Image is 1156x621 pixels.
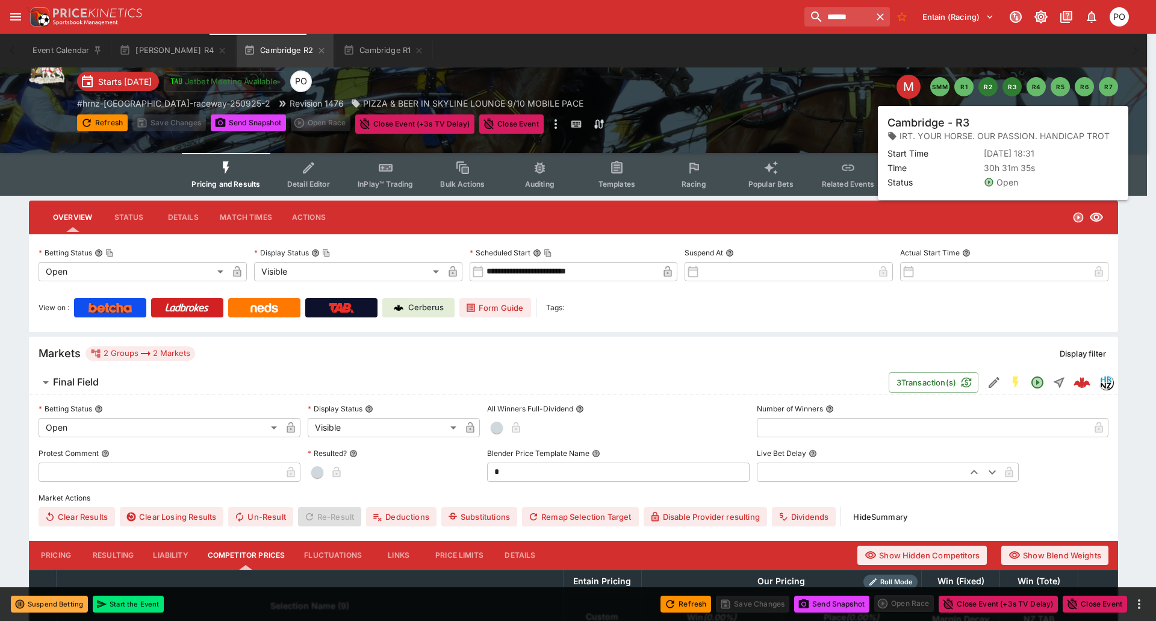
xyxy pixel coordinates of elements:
[1075,118,1113,131] p: Auto-Save
[29,541,83,570] button: Pricing
[1030,6,1052,28] button: Toggle light/dark mode
[896,179,955,189] span: System Controls
[105,249,114,257] button: Copy To Clipboard
[1001,546,1108,565] button: Show Blend Weights
[1027,372,1048,393] button: Open
[1099,77,1118,96] button: R7
[291,114,350,131] div: split button
[1048,372,1070,393] button: Straight
[156,203,210,232] button: Details
[874,595,934,612] div: split button
[942,115,1118,134] div: Start From
[892,7,912,27] button: No Bookmarks
[682,179,706,189] span: Racing
[394,303,403,313] img: Cerberus
[493,541,547,570] button: Details
[198,541,295,570] button: Competitor Prices
[889,372,978,393] button: 3Transaction(s)
[210,203,282,232] button: Match Times
[1055,6,1077,28] button: Documentation
[143,541,197,570] button: Liability
[336,34,431,67] button: Cambridge R1
[748,179,794,189] span: Popular Bets
[1099,375,1113,390] div: hrnz
[53,376,99,389] h6: Final Field
[546,298,564,317] label: Tags:
[39,404,92,414] p: Betting Status
[170,75,182,87] img: jetbet-logo.svg
[660,596,711,613] button: Refresh
[863,575,918,589] div: Show/hide Price Roll mode configuration.
[77,114,128,131] button: Refresh
[900,248,960,258] p: Actual Start Time
[479,114,544,134] button: Close Event
[1019,118,1049,131] p: Override
[1063,596,1127,613] button: Close Event
[522,507,639,526] button: Remap Selection Target
[757,404,823,414] p: Number of Winners
[804,7,871,27] input: search
[90,346,190,361] div: 2 Groups 2 Markets
[308,418,461,437] div: Visible
[39,346,81,360] h5: Markets
[250,303,278,313] img: Neds
[298,507,361,526] span: Re-Result
[1027,77,1046,96] button: R4
[254,248,309,258] p: Display Status
[1005,372,1027,393] button: SGM Enabled
[978,77,998,96] button: R2
[329,303,354,313] img: TabNZ
[426,541,493,570] button: Price Limits
[29,49,67,88] img: harness_racing.png
[1075,77,1094,96] button: R6
[93,596,164,613] button: Start the Event
[954,77,974,96] button: R1
[211,114,286,131] button: Send Snapshot
[544,249,552,257] button: Copy To Clipboard
[363,97,583,110] p: PIZZA & BEER IN SKYLINE LOUNGE 9/10 MOBILE PACE
[822,179,874,189] span: Related Events
[290,97,344,110] p: Revision 1476
[43,203,102,232] button: Overview
[1030,375,1045,390] svg: Open
[120,507,223,526] button: Clear Losing Results
[237,34,334,67] button: Cambridge R2
[322,249,331,257] button: Copy To Clipboard
[254,262,443,281] div: Visible
[53,20,118,25] img: Sportsbook Management
[98,75,152,88] p: Starts [DATE]
[39,262,228,281] div: Open
[525,179,555,189] span: Auditing
[112,34,234,67] button: [PERSON_NAME] R4
[1000,570,1078,593] th: Win (Tote)
[685,248,723,258] p: Suspend At
[939,596,1058,613] button: Close Event (+3s TV Delay)
[1089,210,1104,225] svg: Visible
[1072,211,1084,223] svg: Open
[1074,374,1090,391] div: ed13531c-e0ab-4b8e-9256-1b20e62b066d
[757,448,806,458] p: Live Bet Delay
[915,7,1001,27] button: Select Tenant
[355,114,474,134] button: Close Event (+3s TV Delay)
[25,34,110,67] button: Event Calendar
[1106,4,1133,30] button: Philip OConnor
[26,5,51,29] img: PriceKinetics Logo
[102,203,156,232] button: Status
[459,298,531,317] a: Form Guide
[930,77,949,96] button: SMM
[644,507,767,526] button: Disable Provider resulting
[351,97,583,110] div: PIZZA & BEER IN SKYLINE LOUNGE 9/10 MOBILE PACE
[287,179,330,189] span: Detail Editor
[441,507,517,526] button: Substitutions
[1081,6,1102,28] button: Notifications
[1074,374,1090,391] img: logo-cerberus--red.svg
[165,303,209,313] img: Ladbrokes
[182,153,965,196] div: Event type filters
[39,418,281,437] div: Open
[563,570,641,593] th: Entain Pricing
[1132,597,1146,611] button: more
[1052,344,1113,363] button: Display filter
[39,489,1108,507] label: Market Actions
[875,577,918,587] span: Roll Mode
[308,448,347,458] p: Resulted?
